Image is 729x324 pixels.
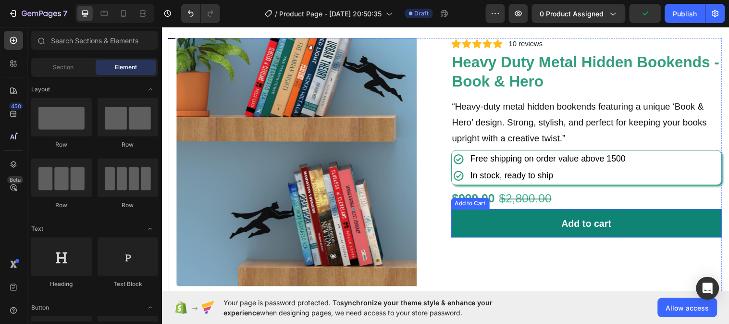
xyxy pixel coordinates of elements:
span: 0 product assigned [540,9,604,19]
div: Rich Text Editor. Editing area: main [295,72,570,124]
div: $2,800.00 [342,166,397,184]
div: Rich Text Editor. Editing area: main [313,143,473,161]
span: Section [53,63,74,72]
div: Add to Cart [297,175,332,184]
div: Open Intercom Messenger [696,277,719,300]
div: Publish [673,9,697,19]
span: Button [31,303,49,312]
div: Rich Text Editor. Editing area: main [313,126,473,143]
span: Layout [31,85,50,94]
p: 7 [63,8,67,19]
div: 450 [9,102,23,110]
div: Row [98,201,158,210]
span: In stock, ready to ship [314,147,398,156]
span: synchronize your theme style & enhance your experience [223,299,493,317]
div: Rich Text Editor. Editing area: main [407,191,457,209]
button: Allow access [658,298,717,317]
p: “Heavy-duty metal hidden bookends featuring a unique ‘Book & Hero’ design. Strong, stylish, and p... [296,73,569,123]
span: Toggle open [143,82,158,97]
p: Add to cart [407,191,457,209]
span: Element [115,63,137,72]
div: Row [31,201,92,210]
button: 7 [4,4,72,23]
h1: Heavy Duty Metal Hidden Bookends - Book & Hero [295,25,570,67]
span: Free shipping on order value above 1500 [314,129,472,139]
iframe: Design area [161,26,729,291]
div: Row [98,140,158,149]
div: Beta [7,176,23,184]
div: $999.00 [295,166,340,184]
div: Undo/Redo [181,4,220,23]
span: Your page is password protected. To when designing pages, we need access to your store password. [223,298,531,318]
div: Row [31,140,92,149]
span: Toggle open [143,300,158,315]
button: Publish [665,4,705,23]
span: Product Page - [DATE] 20:50:35 [280,9,382,19]
div: Text Block [98,280,158,288]
button: 0 product assigned [532,4,626,23]
span: Text [31,224,43,233]
span: / [275,9,278,19]
button: Add to cart [295,186,570,214]
span: Allow access [666,303,709,313]
span: Toggle open [143,221,158,237]
span: Draft [415,9,429,18]
input: Search Sections & Elements [31,31,158,50]
div: Heading [31,280,92,288]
